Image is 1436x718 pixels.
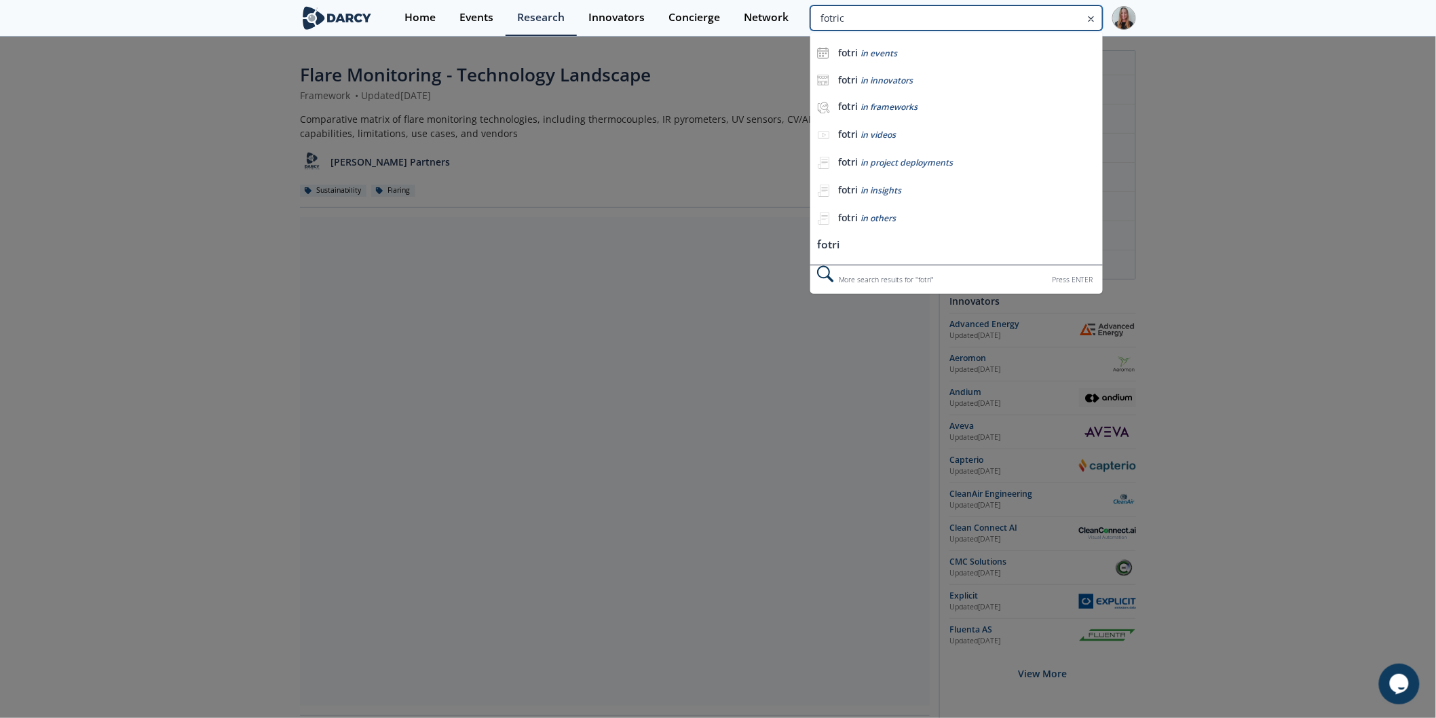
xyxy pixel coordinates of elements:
div: Research [517,12,565,23]
div: Press ENTER [1052,273,1093,287]
div: Innovators [588,12,645,23]
b: fotri [838,155,858,168]
span: in insights [861,185,902,196]
b: fotri [838,46,858,59]
img: icon [817,47,829,59]
span: in frameworks [861,101,918,113]
b: fotri [838,183,858,196]
img: Profile [1112,6,1136,30]
b: fotri [838,100,858,113]
span: in events [861,48,898,59]
img: icon [817,74,829,86]
iframe: chat widget [1379,664,1422,704]
li: fotri [810,233,1103,258]
b: fotri [838,73,858,86]
div: Network [744,12,789,23]
span: in project deployments [861,157,953,168]
b: fotri [838,128,858,140]
div: Home [404,12,436,23]
span: in videos [861,129,896,140]
span: in others [861,212,896,224]
b: fotri [838,211,858,224]
div: More search results for " fotri " [810,265,1103,294]
img: logo-wide.svg [300,6,374,30]
div: Concierge [668,12,720,23]
div: Events [459,12,493,23]
span: in innovators [861,75,913,86]
input: Advanced Search [810,5,1103,31]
